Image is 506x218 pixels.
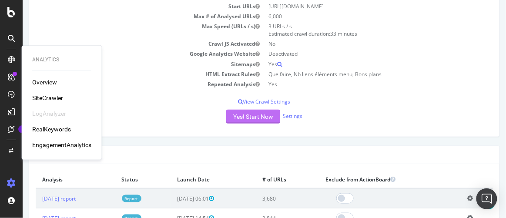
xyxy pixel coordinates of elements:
[234,188,297,208] td: 3,680
[242,21,471,39] td: 3 URLs / s Estimated crawl duration:
[99,195,119,202] a: Report
[308,30,335,37] span: 33 minutes
[260,112,280,120] a: Settings
[242,1,471,11] td: [URL][DOMAIN_NAME]
[242,49,471,59] td: Deactivated
[13,49,242,59] td: Google Analytics Website
[32,109,66,118] div: LogAnalyzer
[13,79,242,89] td: Repeated Analysis
[13,59,242,69] td: Sitemaps
[476,188,497,209] div: Open Intercom Messenger
[13,151,470,159] h4: Last 10 Crawls
[20,195,53,202] a: [DATE] report
[32,94,63,102] a: SiteCrawler
[148,171,234,188] th: Launch Date
[234,171,297,188] th: # of URLs
[18,125,26,133] div: Tooltip anchor
[32,78,57,87] a: Overview
[297,171,439,188] th: Exclude from ActionBoard
[93,171,148,188] th: Status
[242,79,471,89] td: Yes
[13,98,470,105] p: View Crawl Settings
[32,141,91,149] a: EngagementAnalytics
[13,69,242,79] td: HTML Extract Rules
[13,21,242,39] td: Max Speed (URLs / s)
[13,11,242,21] td: Max # of Analysed URLs
[13,171,93,188] th: Analysis
[13,1,242,11] td: Start URLs
[242,69,471,79] td: Que faire, Nb liens éléments menu, Bons plans
[13,39,242,49] td: Crawl JS Activated
[155,195,192,202] span: [DATE] 06:01
[32,56,91,64] div: Analytics
[242,11,471,21] td: 6,000
[242,59,471,69] td: Yes
[204,110,258,124] button: Yes! Start Now
[32,125,71,134] a: RealKeywords
[242,39,471,49] td: No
